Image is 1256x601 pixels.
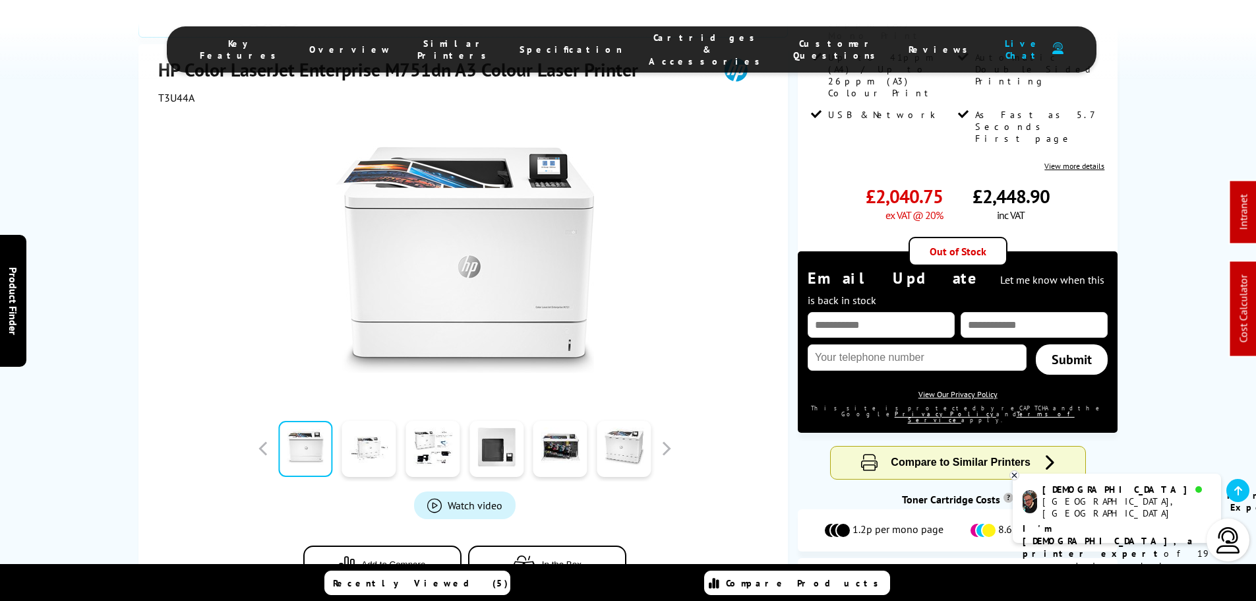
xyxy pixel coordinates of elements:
span: Let me know when this is back in stock [808,273,1104,307]
span: Recently Viewed (5) [333,577,508,589]
button: Compare to Similar Printers [831,447,1085,479]
img: user-headset-light.svg [1215,527,1241,554]
div: Out of Stock [909,237,1007,266]
a: Recently Viewed (5) [324,571,510,595]
div: [DEMOGRAPHIC_DATA] [1042,484,1211,495]
a: View Our Privacy Policy [918,389,998,399]
span: Compare to Similar Printers [891,457,1031,468]
a: Terms of Service [908,410,1075,424]
span: Add to Compare [361,559,425,569]
span: Watch video [448,499,502,512]
img: chris-livechat.png [1023,490,1037,513]
span: Compare Products [726,577,885,589]
b: I'm [DEMOGRAPHIC_DATA], a printer expert [1023,522,1197,559]
a: Submit [1036,344,1108,375]
button: In the Box [468,546,626,583]
a: Intranet [1237,195,1250,230]
p: of 19 years! I can help you choose the right product [1023,522,1211,598]
span: T3U44A [158,91,194,104]
div: Toner Cartridge Costs [798,493,1118,506]
span: Product Finder [7,267,20,334]
span: Key Features [200,38,283,61]
a: Privacy Policy [895,410,996,418]
span: £2,040.75 [866,184,943,208]
a: Compare Products [704,571,890,595]
span: Cartridges & Accessories [649,32,767,67]
span: inc VAT [997,208,1025,222]
img: user-headset-duotone.svg [1052,42,1063,55]
span: As Fast as 5.7 Seconds First page [975,109,1102,144]
span: Reviews [909,44,974,55]
span: Overview [309,44,391,55]
span: Live Chat [1001,38,1046,61]
span: 8.6p per colour page [998,522,1092,538]
div: [GEOGRAPHIC_DATA], [GEOGRAPHIC_DATA] [1042,495,1211,519]
a: Product_All_Videos [414,491,516,519]
span: Similar Printers [417,38,493,61]
span: In the Box [542,559,582,569]
span: Specification [520,44,622,55]
img: HP Color LaserJet Enterprise M751dn [336,131,594,389]
sup: Cost per page [1003,493,1013,503]
a: Cost Calculator [1237,275,1250,343]
div: This site is protected by reCAPTCHA and the Google and apply. [808,405,1108,423]
span: £2,448.90 [972,184,1050,208]
span: ex VAT @ 20% [885,208,943,222]
span: 1.2p per mono page [852,522,943,538]
span: Customer Questions [793,38,882,61]
div: Email Update [808,268,1108,309]
button: Add to Compare [303,546,462,583]
a: View more details [1044,161,1104,171]
span: USB & Network [828,109,936,121]
input: Your telephone number [808,344,1027,371]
